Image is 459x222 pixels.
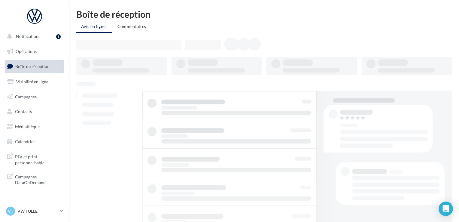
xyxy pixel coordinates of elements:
[5,205,64,217] a: VT VW TULLE
[17,208,57,214] p: VW TULLE
[15,94,37,99] span: Campagnes
[8,208,13,214] span: VT
[16,79,48,84] span: Visibilité en ligne
[16,34,40,39] span: Notifications
[15,173,62,186] span: Campagnes DataOnDemand
[4,105,65,118] a: Contacts
[15,139,35,144] span: Calendrier
[4,45,65,58] a: Opérations
[76,10,452,19] div: Boîte de réception
[117,24,146,29] span: Commentaires
[15,124,40,129] span: Médiathèque
[4,150,65,168] a: PLV et print personnalisable
[4,135,65,148] a: Calendrier
[15,64,50,69] span: Boîte de réception
[4,60,65,73] a: Boîte de réception
[4,76,65,88] a: Visibilité en ligne
[439,202,453,216] div: Open Intercom Messenger
[4,30,63,43] button: Notifications 1
[15,109,32,114] span: Contacts
[56,34,61,39] div: 1
[4,120,65,133] a: Médiathèque
[16,49,37,54] span: Opérations
[4,91,65,103] a: Campagnes
[4,170,65,188] a: Campagnes DataOnDemand
[15,153,62,165] span: PLV et print personnalisable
